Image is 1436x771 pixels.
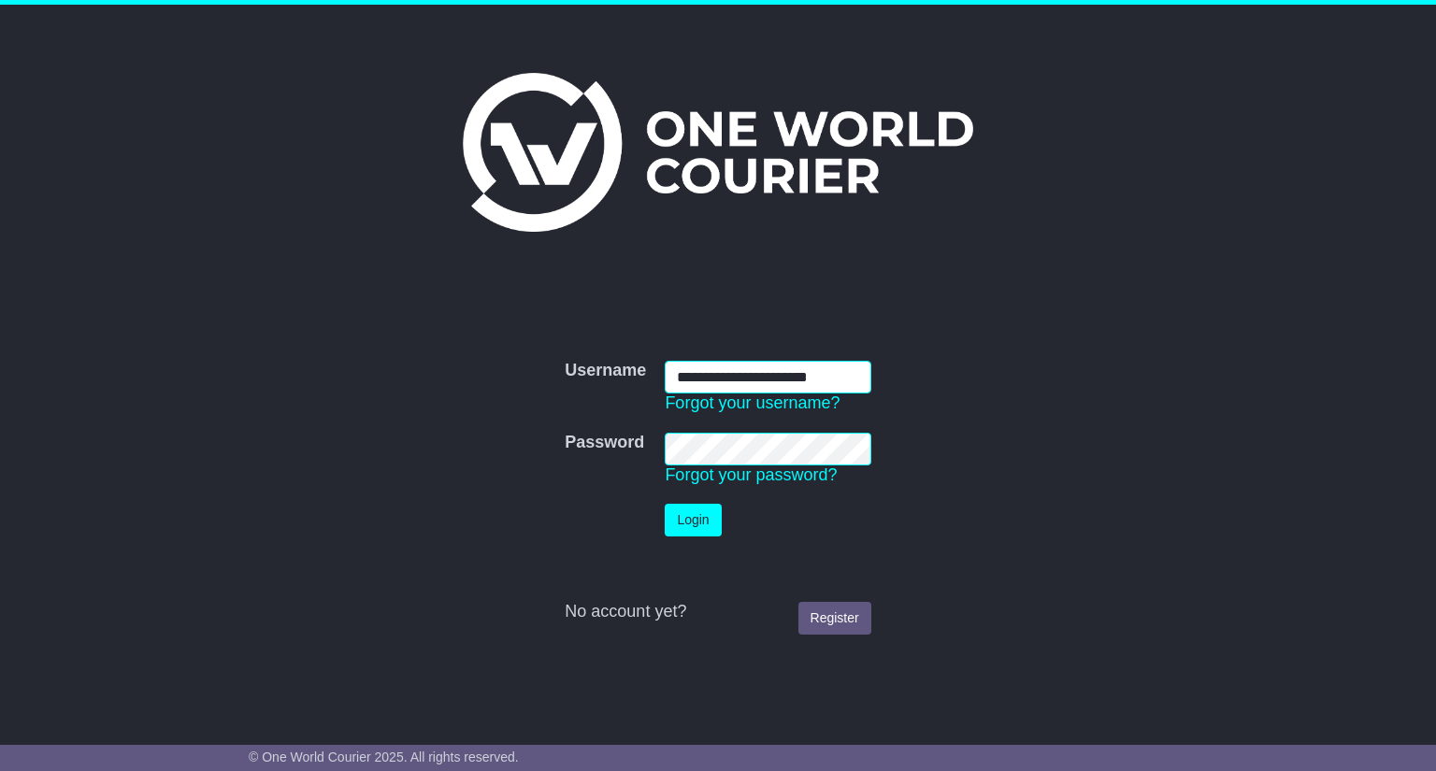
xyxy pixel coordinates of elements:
img: One World [463,73,973,232]
label: Password [565,433,644,453]
a: Register [798,602,871,635]
a: Forgot your username? [665,393,840,412]
label: Username [565,361,646,381]
span: © One World Courier 2025. All rights reserved. [249,750,519,764]
a: Forgot your password? [665,465,837,484]
div: No account yet? [565,602,870,622]
button: Login [665,504,721,536]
